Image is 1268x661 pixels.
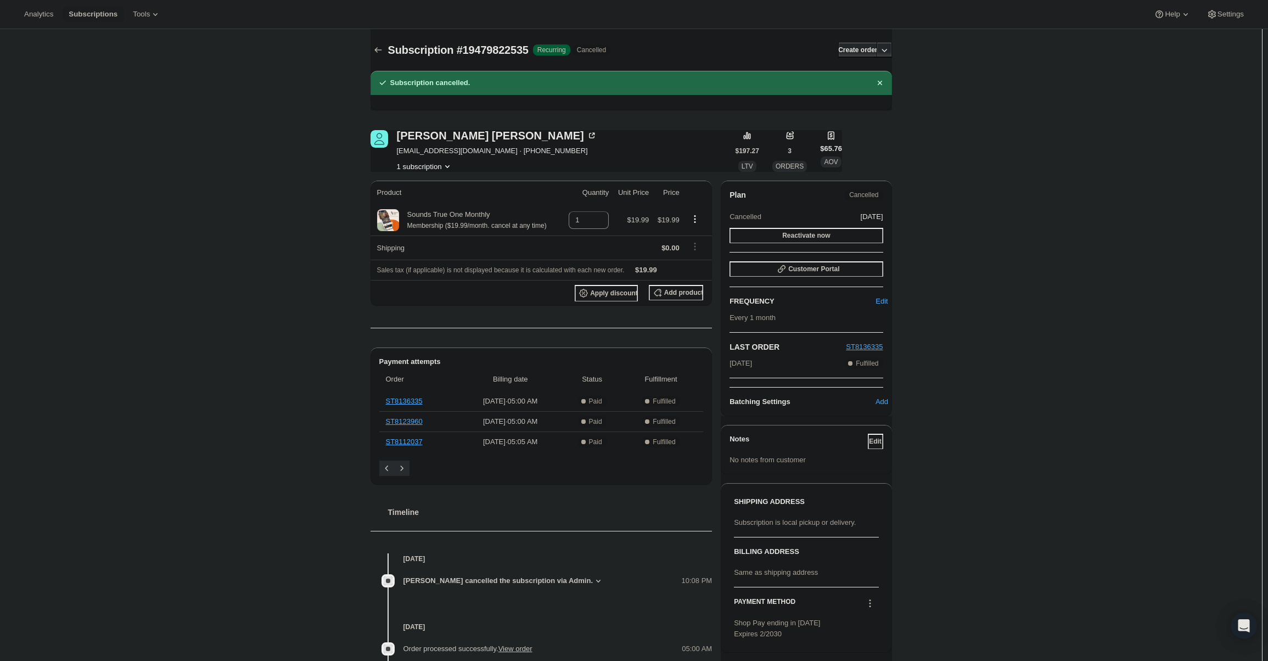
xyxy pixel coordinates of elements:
span: $19.99 [635,266,657,274]
th: Quantity [562,181,612,205]
button: Create order [838,42,877,58]
button: Settings [1200,7,1250,22]
button: 3 [782,143,798,159]
span: [DATE] · 05:00 AM [462,396,559,407]
h2: Subscription cancelled. [390,77,470,88]
span: Fulfilled [653,397,675,406]
button: Edit [874,293,890,310]
span: Paid [589,417,602,426]
span: Marianne Caplan [371,130,388,148]
h6: Batching Settings [730,396,880,407]
a: ST8136335 [846,343,883,351]
h2: LAST ORDER [730,341,846,352]
h2: Timeline [388,507,712,518]
span: Tools [133,10,150,19]
span: 10:08 PM [682,575,712,586]
span: Subscription #19479822535 [388,44,529,56]
h2: Plan [730,189,746,200]
span: $19.99 [658,216,680,224]
span: Reactivate now [782,231,830,240]
button: $197.27 [736,143,759,159]
button: Add [874,393,890,411]
span: Fulfilled [653,417,675,426]
button: Apply discount [575,285,638,301]
th: Product [371,181,563,205]
span: Edit [869,437,882,446]
span: [PERSON_NAME] cancelled the subscription via Admin. [403,575,593,586]
span: [DATE] [730,358,752,369]
span: Status [565,374,619,385]
span: Every 1 month [730,313,776,322]
button: Subscriptions [371,42,386,58]
a: ST8112037 [386,438,423,446]
h4: [DATE] [371,621,712,632]
button: Subscriptions [62,7,124,22]
a: ST8123960 [386,417,423,425]
h2: Payment attempts [379,356,704,367]
span: LTV [742,163,753,170]
button: Reactivate now [730,228,883,243]
span: Fulfilled [856,359,878,368]
th: Unit Price [612,181,652,205]
span: Billing date [462,374,559,385]
button: ST8136335 [846,341,883,352]
span: Customer Portal [788,265,839,273]
span: [DATE] [861,211,883,222]
div: [PERSON_NAME] [PERSON_NAME] [397,130,597,141]
button: [PERSON_NAME] cancelled the subscription via Admin. [403,575,604,586]
span: Paid [589,438,602,446]
span: $197.27 [736,147,759,155]
span: AOV [824,158,838,166]
nav: Pagination [379,461,704,476]
span: Recurring [537,46,566,54]
span: Add product [664,288,703,297]
span: $65.76 [820,143,842,154]
button: Edit [868,434,883,449]
button: Product actions [686,213,704,225]
h2: FREQUENCY [730,296,880,307]
div: Sounds True One Monthly [399,209,547,231]
button: Dismiss notification [872,75,888,91]
span: Subscription is local pickup or delivery. [734,518,856,526]
h3: PAYMENT METHOD [734,597,795,612]
a: View order [498,645,532,653]
button: Help [1147,7,1197,22]
span: 05:00 AM [682,643,712,654]
span: [DATE] · 05:05 AM [462,436,559,447]
span: No notes from customer [730,456,806,464]
th: Shipping [371,236,563,260]
span: Same as shipping address [734,568,818,576]
span: $19.99 [627,216,649,224]
h3: SHIPPING ADDRESS [734,496,878,507]
h3: Notes [730,434,867,449]
span: Create order [838,46,877,54]
span: Edit [876,296,888,307]
button: Tools [126,7,167,22]
th: Price [652,181,682,205]
span: Cancelled [849,191,878,199]
span: Fulfilled [653,438,675,446]
button: Analytics [18,7,60,22]
span: Analytics [24,10,53,19]
span: Order processed successfully. [403,645,532,653]
small: Membership ($19.99/month. cancel at any time) [407,222,547,229]
button: Customer Portal [730,261,883,277]
span: 3 [788,147,792,155]
span: Cancelled [730,211,761,222]
span: Add [876,396,888,407]
button: Add product [649,285,703,300]
th: Order [379,367,459,391]
h4: [DATE] [371,553,712,564]
span: Apply discount [590,289,638,298]
button: Product actions [397,161,453,172]
img: product img [377,209,399,231]
span: Settings [1217,10,1244,19]
span: $0.00 [661,244,680,252]
button: Shipping actions [686,240,704,253]
a: ST8136335 [386,397,423,405]
span: Fulfillment [625,374,697,385]
span: Cancelled [577,46,606,54]
span: [DATE] · 05:00 AM [462,416,559,427]
h3: BILLING ADDRESS [734,546,878,557]
span: Help [1165,10,1180,19]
